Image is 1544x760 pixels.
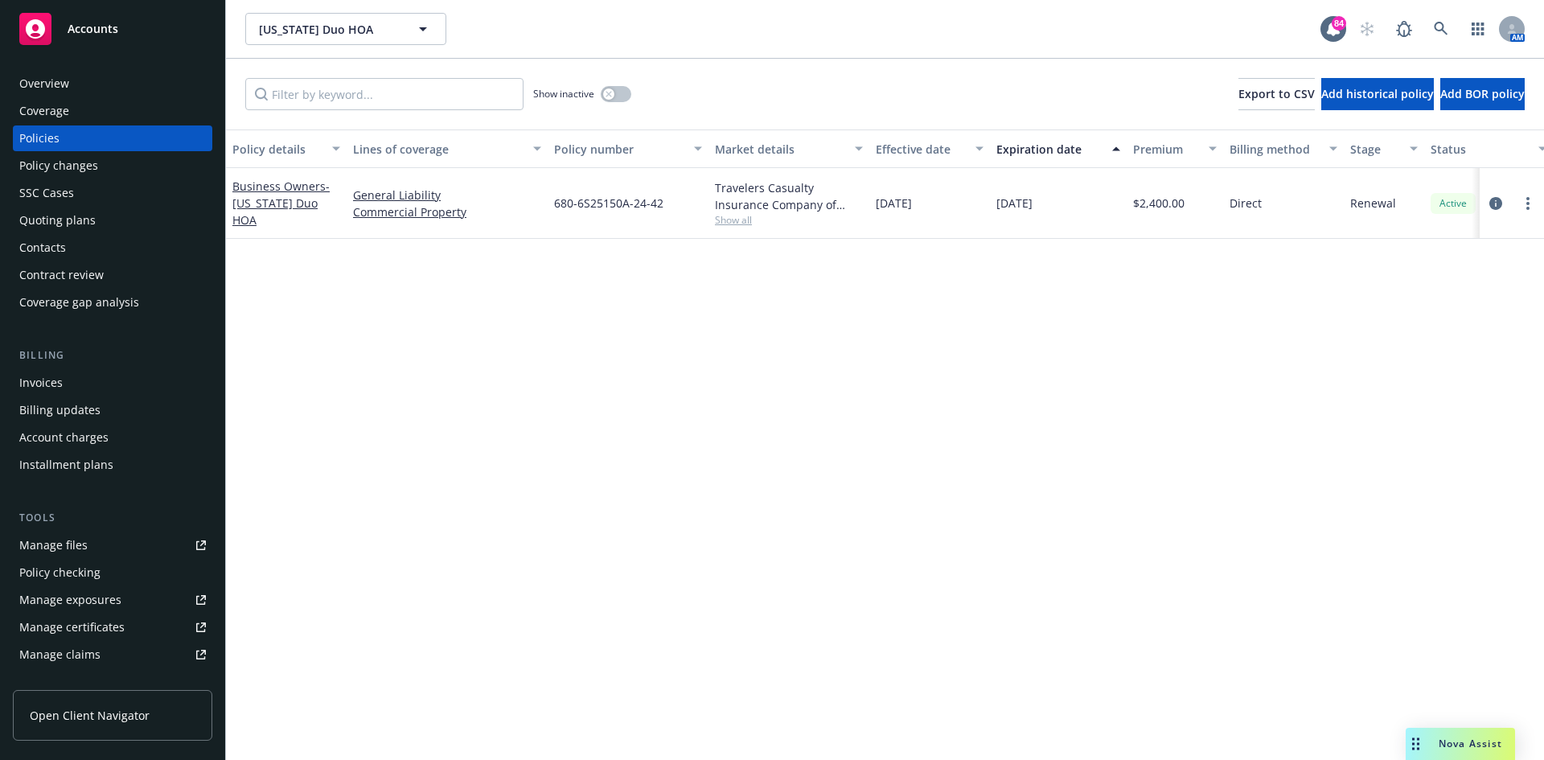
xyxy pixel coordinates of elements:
[1350,141,1400,158] div: Stage
[19,425,109,450] div: Account charges
[19,262,104,288] div: Contract review
[554,195,663,212] span: 680-6S25150A-24-42
[232,141,322,158] div: Policy details
[1406,728,1426,760] div: Drag to move
[708,129,869,168] button: Market details
[1406,728,1515,760] button: Nova Assist
[1230,195,1262,212] span: Direct
[13,587,212,613] a: Manage exposures
[13,235,212,261] a: Contacts
[13,370,212,396] a: Invoices
[1127,129,1223,168] button: Premium
[1439,737,1502,750] span: Nova Assist
[533,87,594,101] span: Show inactive
[19,397,101,423] div: Billing updates
[1350,195,1396,212] span: Renewal
[19,560,101,585] div: Policy checking
[876,141,966,158] div: Effective date
[1238,86,1315,101] span: Export to CSV
[13,347,212,364] div: Billing
[715,179,863,213] div: Travelers Casualty Insurance Company of America, Travelers Insurance
[19,614,125,640] div: Manage certificates
[1133,141,1199,158] div: Premium
[1223,129,1344,168] button: Billing method
[19,642,101,668] div: Manage claims
[19,587,121,613] div: Manage exposures
[232,179,330,228] span: - [US_STATE] Duo HOA
[347,129,548,168] button: Lines of coverage
[30,707,150,724] span: Open Client Navigator
[13,425,212,450] a: Account charges
[245,13,446,45] button: [US_STATE] Duo HOA
[19,669,95,695] div: Manage BORs
[353,187,541,203] a: General Liability
[1321,78,1434,110] button: Add historical policy
[996,141,1103,158] div: Expiration date
[353,141,524,158] div: Lines of coverage
[353,203,541,220] a: Commercial Property
[996,195,1033,212] span: [DATE]
[13,614,212,640] a: Manage certificates
[19,153,98,179] div: Policy changes
[19,98,69,124] div: Coverage
[245,78,524,110] input: Filter by keyword...
[13,669,212,695] a: Manage BORs
[1321,86,1434,101] span: Add historical policy
[715,141,845,158] div: Market details
[19,532,88,558] div: Manage files
[1332,16,1346,31] div: 84
[13,6,212,51] a: Accounts
[226,129,347,168] button: Policy details
[13,71,212,97] a: Overview
[13,452,212,478] a: Installment plans
[68,23,118,35] span: Accounts
[1437,196,1469,211] span: Active
[1462,13,1494,45] a: Switch app
[1230,141,1320,158] div: Billing method
[19,370,63,396] div: Invoices
[13,290,212,315] a: Coverage gap analysis
[19,180,74,206] div: SSC Cases
[1425,13,1457,45] a: Search
[13,125,212,151] a: Policies
[13,560,212,585] a: Policy checking
[13,397,212,423] a: Billing updates
[1440,78,1525,110] button: Add BOR policy
[19,235,66,261] div: Contacts
[1388,13,1420,45] a: Report a Bug
[19,452,113,478] div: Installment plans
[1518,194,1538,213] a: more
[19,290,139,315] div: Coverage gap analysis
[19,125,60,151] div: Policies
[13,180,212,206] a: SSC Cases
[1431,141,1529,158] div: Status
[13,510,212,526] div: Tools
[869,129,990,168] button: Effective date
[1486,194,1505,213] a: circleInformation
[1133,195,1185,212] span: $2,400.00
[554,141,684,158] div: Policy number
[1440,86,1525,101] span: Add BOR policy
[19,207,96,233] div: Quoting plans
[13,642,212,668] a: Manage claims
[876,195,912,212] span: [DATE]
[1344,129,1424,168] button: Stage
[13,153,212,179] a: Policy changes
[13,532,212,558] a: Manage files
[13,207,212,233] a: Quoting plans
[13,262,212,288] a: Contract review
[13,98,212,124] a: Coverage
[715,213,863,227] span: Show all
[1351,13,1383,45] a: Start snowing
[232,179,330,228] a: Business Owners
[259,21,398,38] span: [US_STATE] Duo HOA
[19,71,69,97] div: Overview
[1238,78,1315,110] button: Export to CSV
[990,129,1127,168] button: Expiration date
[548,129,708,168] button: Policy number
